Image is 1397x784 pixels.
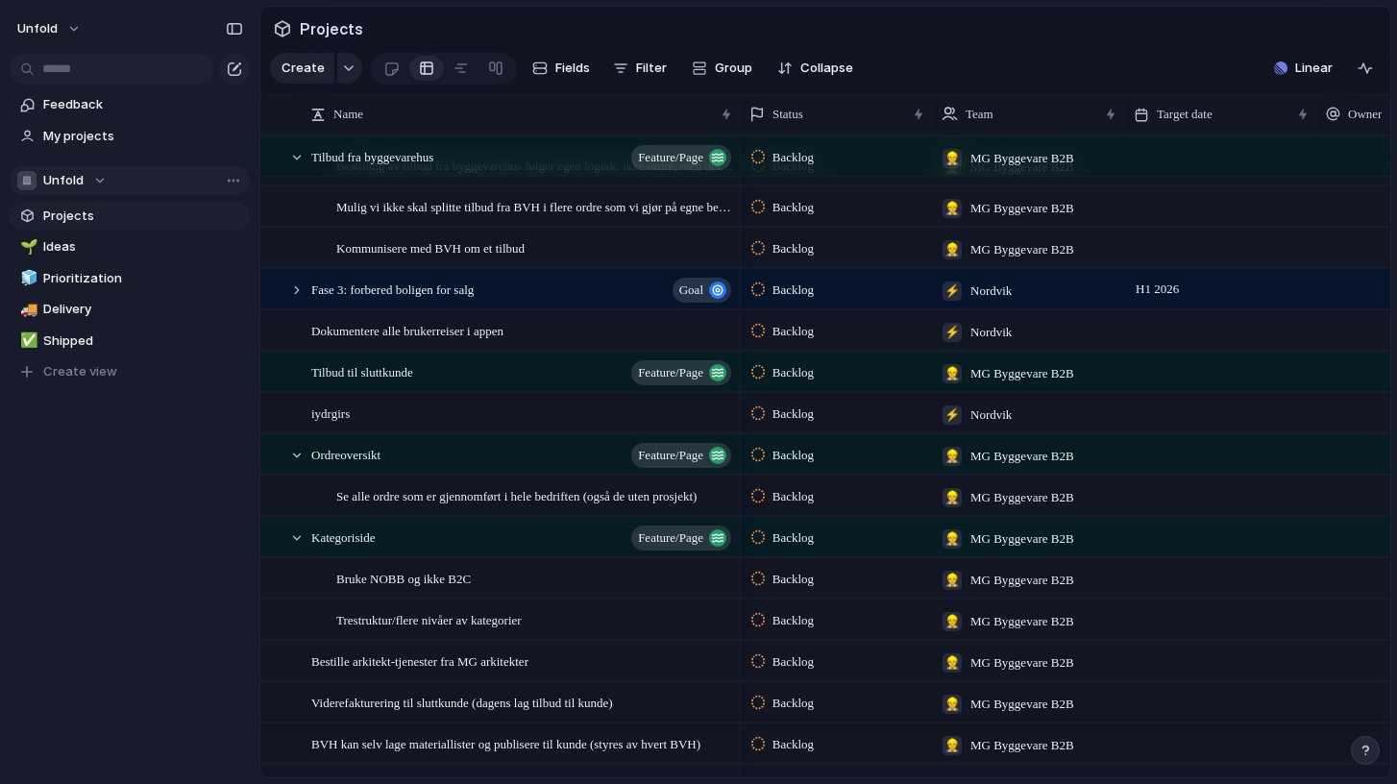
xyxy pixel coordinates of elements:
[311,402,350,424] span: iydrgirs
[966,105,993,124] span: Team
[970,529,1074,549] span: MG Byggevare B2B
[10,233,250,261] a: 🌱Ideas
[943,736,962,755] div: 👷
[679,277,703,304] span: goal
[772,148,814,167] span: Backlog
[772,735,814,754] span: Backlog
[10,122,250,151] a: My projects
[970,282,1012,301] span: Nordvik
[943,240,962,259] div: 👷
[970,695,1074,714] span: MG Byggevare B2B
[336,484,697,506] span: Se alle ordre som er gjennomført i hele bedriften (også de uten prosjekt)
[311,360,413,382] span: Tilbud til sluttkunde
[336,608,522,630] span: Trestruktur/flere nivåer av kategorier
[43,331,243,351] span: Shipped
[970,653,1074,673] span: MG Byggevare B2B
[20,299,34,321] div: 🚚
[772,528,814,548] span: Backlog
[970,447,1074,466] span: MG Byggevare B2B
[9,13,91,44] button: Unfold
[17,331,37,351] button: ✅
[311,526,375,548] span: Kategoriside
[943,653,962,673] div: 👷
[970,149,1074,168] span: MG Byggevare B2B
[631,443,731,468] button: Feature/page
[970,199,1074,218] span: MG Byggevare B2B
[770,53,861,84] button: Collapse
[1157,105,1213,124] span: Target date
[943,158,962,177] div: 👷
[270,53,334,84] button: Create
[282,59,325,78] span: Create
[43,362,117,381] span: Create view
[943,488,962,507] div: 👷
[772,487,814,506] span: Backlog
[970,405,1012,425] span: Nordvik
[336,567,471,589] span: Bruke NOBB og ikke B2C
[605,53,674,84] button: Filter
[555,59,590,78] span: Fields
[311,319,503,341] span: Dokumentere alle brukerreiser i appen
[20,236,34,258] div: 🌱
[631,526,731,551] button: Feature/page
[772,404,814,424] span: Backlog
[43,300,243,319] span: Delivery
[10,202,250,231] a: Projects
[631,145,731,170] button: Feature/page
[772,652,814,672] span: Backlog
[970,240,1074,259] span: MG Byggevare B2B
[772,281,814,300] span: Backlog
[43,95,243,114] span: Feedback
[17,19,58,38] span: Unfold
[10,327,250,355] div: ✅Shipped
[943,364,962,383] div: 👷
[943,612,962,631] div: 👷
[333,105,363,124] span: Name
[311,732,700,754] span: BVH kan selv lage materiallister og publisere til kunde (styres av hvert BVH)
[772,105,803,124] span: Status
[943,695,962,714] div: 👷
[296,12,367,46] span: Projects
[772,446,814,465] span: Backlog
[1266,54,1340,83] button: Linear
[682,53,762,84] button: Group
[43,207,243,226] span: Projects
[20,267,34,289] div: 🧊
[970,488,1074,507] span: MG Byggevare B2B
[772,611,814,630] span: Backlog
[43,269,243,288] span: Prioritization
[970,736,1074,755] span: MG Byggevare B2B
[772,239,814,258] span: Backlog
[1348,105,1382,124] span: Owner
[311,649,528,672] span: Bestille arkitekt-tjenester fra MG arkitekter
[943,529,962,549] div: 👷
[43,237,243,257] span: Ideas
[336,195,734,217] span: Mulig vi ikke skal splitte tilbud fra BVH i flere ordre som vi gjør på egne bestillinger
[10,264,250,293] a: 🧊Prioritization
[772,363,814,382] span: Backlog
[638,144,703,171] span: Feature/page
[943,199,962,218] div: 👷
[970,323,1012,342] span: Nordvik
[638,442,703,469] span: Feature/page
[525,53,598,84] button: Fields
[311,278,474,300] span: Fase 3: forbered boligen for salg
[943,149,962,168] div: 👷
[772,198,814,217] span: Backlog
[638,525,703,551] span: Feature/page
[10,295,250,324] a: 🚚Delivery
[772,694,814,713] span: Backlog
[943,447,962,466] div: 👷
[336,236,525,258] span: Kommunisere med BVH om et tilbud
[970,612,1074,631] span: MG Byggevare B2B
[10,357,250,386] button: Create view
[1295,59,1333,78] span: Linear
[10,90,250,119] a: Feedback
[970,364,1074,383] span: MG Byggevare B2B
[772,570,814,589] span: Backlog
[631,360,731,385] button: Feature/page
[943,405,962,425] div: ⚡
[43,171,84,190] span: Unfold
